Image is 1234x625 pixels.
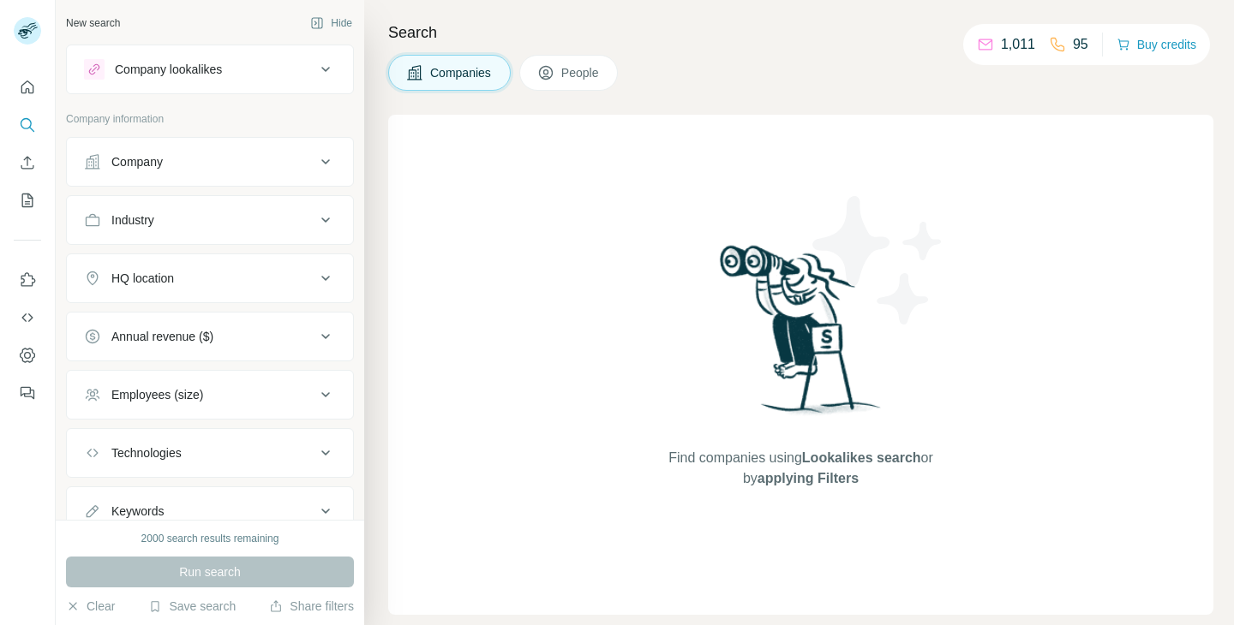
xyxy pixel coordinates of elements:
[66,598,115,615] button: Clear
[388,21,1213,45] h4: Search
[111,444,182,461] div: Technologies
[430,64,493,81] span: Companies
[111,153,163,170] div: Company
[801,183,955,337] img: Surfe Illustration - Stars
[66,15,120,31] div: New search
[148,598,236,615] button: Save search
[712,241,890,432] img: Surfe Illustration - Woman searching with binoculars
[269,598,354,615] button: Share filters
[758,471,859,485] span: applying Filters
[1117,33,1196,57] button: Buy credits
[14,340,41,371] button: Dashboard
[111,211,154,229] div: Industry
[67,199,353,241] button: Industry
[115,61,222,78] div: Company lookalikes
[67,49,353,90] button: Company lookalikes
[66,111,354,127] p: Company information
[14,302,41,333] button: Use Surfe API
[663,448,937,489] span: Find companies using or by
[14,110,41,140] button: Search
[298,10,364,36] button: Hide
[561,64,601,81] span: People
[802,450,921,465] span: Lookalikes search
[67,491,353,532] button: Keywords
[14,185,41,216] button: My lists
[67,141,353,182] button: Company
[67,374,353,415] button: Employees (size)
[111,328,213,345] div: Annual revenue ($)
[67,316,353,357] button: Annual revenue ($)
[14,72,41,103] button: Quick start
[14,265,41,295] button: Use Surfe on LinkedIn
[111,386,203,403] div: Employees (size)
[1073,34,1088,55] p: 95
[111,503,164,520] div: Keywords
[67,258,353,299] button: HQ location
[111,270,174,287] div: HQ location
[14,378,41,408] button: Feedback
[1001,34,1035,55] p: 1,011
[14,147,41,178] button: Enrich CSV
[67,432,353,473] button: Technologies
[141,531,279,546] div: 2000 search results remaining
